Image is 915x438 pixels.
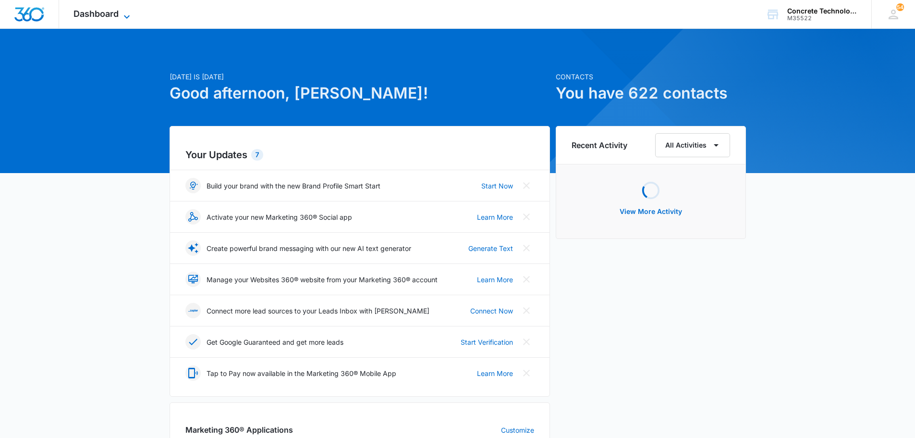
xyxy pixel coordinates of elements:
[519,334,534,350] button: Close
[207,368,396,378] p: Tap to Pay now available in the Marketing 360® Mobile App
[787,7,857,15] div: account name
[207,181,380,191] p: Build your brand with the new Brand Profile Smart Start
[501,425,534,435] a: Customize
[477,212,513,222] a: Learn More
[170,72,550,82] p: [DATE] is [DATE]
[556,82,746,105] h1: You have 622 contacts
[610,200,692,223] button: View More Activity
[207,275,438,285] p: Manage your Websites 360® website from your Marketing 360® account
[519,209,534,225] button: Close
[896,3,904,11] span: 54
[207,212,352,222] p: Activate your new Marketing 360® Social app
[556,72,746,82] p: Contacts
[73,9,119,19] span: Dashboard
[185,424,293,436] h2: Marketing 360® Applications
[185,148,534,162] h2: Your Updates
[655,133,730,157] button: All Activities
[519,303,534,318] button: Close
[519,272,534,287] button: Close
[481,181,513,191] a: Start Now
[572,139,627,151] h6: Recent Activity
[519,178,534,193] button: Close
[170,82,550,105] h1: Good afternoon, [PERSON_NAME]!
[477,275,513,285] a: Learn More
[468,243,513,253] a: Generate Text
[787,15,857,22] div: account id
[207,306,429,316] p: Connect more lead sources to your Leads Inbox with [PERSON_NAME]
[207,243,411,253] p: Create powerful brand messaging with our new AI text generator
[519,365,534,381] button: Close
[470,306,513,316] a: Connect Now
[519,240,534,256] button: Close
[461,337,513,347] a: Start Verification
[896,3,904,11] div: notifications count
[207,337,343,347] p: Get Google Guaranteed and get more leads
[251,149,263,161] div: 7
[477,368,513,378] a: Learn More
